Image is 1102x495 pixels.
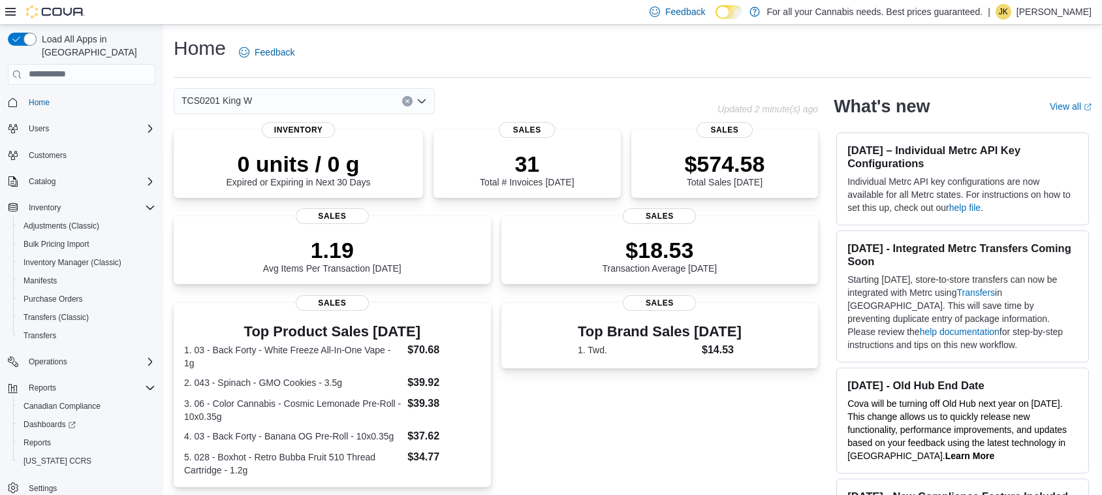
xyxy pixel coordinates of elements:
dt: 4. 03 - Back Forty - Banana OG Pre-Roll - 10x0.35g [184,430,402,443]
span: Reports [24,380,155,396]
span: Users [29,123,49,134]
span: Dashboards [18,417,155,432]
p: $574.58 [684,151,764,177]
a: Canadian Compliance [18,398,106,414]
button: Inventory Manager (Classic) [13,253,161,272]
span: Washington CCRS [18,453,155,469]
input: Dark Mode [716,5,743,19]
button: Open list of options [417,96,427,106]
span: Users [24,121,155,136]
button: Bulk Pricing Import [13,235,161,253]
span: Reports [24,438,51,448]
span: Manifests [18,273,155,289]
span: Sales [623,208,696,224]
span: Purchase Orders [24,294,83,304]
a: Dashboards [13,415,161,434]
span: Feedback [255,46,294,59]
svg: External link [1084,103,1092,111]
span: Transfers (Classic) [24,312,89,323]
div: Total # Invoices [DATE] [480,151,574,187]
span: Purchase Orders [18,291,155,307]
dt: 1. Twd. [578,343,697,357]
p: For all your Cannabis needs. Best prices guaranteed. [766,4,983,20]
span: Dark Mode [716,19,716,20]
span: Canadian Compliance [18,398,155,414]
button: Inventory [24,200,66,216]
a: help file [949,202,981,213]
span: Catalog [29,176,55,187]
button: Manifests [13,272,161,290]
span: Canadian Compliance [24,401,101,411]
dd: $37.62 [407,428,480,444]
h3: [DATE] - Integrated Metrc Transfers Coming Soon [847,242,1078,268]
a: View allExternal link [1050,101,1092,112]
span: Sales [296,208,369,224]
div: Expired or Expiring in Next 30 Days [227,151,371,187]
h3: [DATE] – Individual Metrc API Key Configurations [847,144,1078,170]
span: Catalog [24,174,155,189]
span: Sales [296,295,369,311]
span: Customers [29,150,67,161]
button: Home [3,93,161,112]
a: Learn More [945,451,994,461]
span: Transfers [24,330,56,341]
span: Adjustments (Classic) [18,218,155,234]
button: Canadian Compliance [13,397,161,415]
span: Home [29,97,50,108]
h3: Top Brand Sales [DATE] [578,324,742,340]
a: Bulk Pricing Import [18,236,95,252]
p: Starting [DATE], store-to-store transfers can now be integrated with Metrc using in [GEOGRAPHIC_D... [847,273,1078,351]
a: Manifests [18,273,62,289]
span: Inventory Manager (Classic) [24,257,121,268]
button: Catalog [24,174,61,189]
span: Inventory Manager (Classic) [18,255,155,270]
dt: 3. 06 - Color Cannabis - Cosmic Lemonade Pre-Roll - 10x0.35g [184,397,402,423]
dt: 2. 043 - Spinach - GMO Cookies - 3.5g [184,376,402,389]
button: Catalog [3,172,161,191]
a: Adjustments (Classic) [18,218,104,234]
a: [US_STATE] CCRS [18,453,97,469]
button: Users [3,120,161,138]
dd: $39.38 [407,396,480,411]
button: Operations [3,353,161,371]
span: JK [999,4,1008,20]
span: Settings [29,483,57,494]
button: Reports [13,434,161,452]
span: Inventory [29,202,61,213]
div: Avg Items Per Transaction [DATE] [263,237,401,274]
p: Individual Metrc API key configurations are now available for all Metrc states. For instructions ... [847,175,1078,214]
button: Purchase Orders [13,290,161,308]
dd: $70.68 [407,342,480,358]
a: Transfers [956,287,995,298]
button: Reports [24,380,61,396]
span: Cova will be turning off Old Hub next year on [DATE]. This change allows us to quickly release ne... [847,398,1067,461]
span: Home [24,94,155,110]
a: Customers [24,148,72,163]
a: Transfers (Classic) [18,310,94,325]
button: Clear input [402,96,413,106]
span: Manifests [24,276,57,286]
span: Sales [697,122,753,138]
button: Operations [24,354,72,370]
span: Sales [499,122,555,138]
h2: What's new [834,96,930,117]
h3: Top Product Sales [DATE] [184,324,480,340]
span: Transfers [18,328,155,343]
p: [PERSON_NAME] [1016,4,1092,20]
button: Users [24,121,54,136]
span: Adjustments (Classic) [24,221,99,231]
p: $18.53 [603,237,717,263]
span: Feedback [665,5,705,18]
span: [US_STATE] CCRS [24,456,91,466]
h3: [DATE] - Old Hub End Date [847,379,1078,392]
dd: $39.92 [407,375,480,391]
span: Sales [623,295,696,311]
button: Transfers (Classic) [13,308,161,327]
span: Operations [24,354,155,370]
span: Inventory [24,200,155,216]
h1: Home [174,35,226,61]
p: 31 [480,151,574,177]
span: Reports [18,435,155,451]
img: Cova [26,5,85,18]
